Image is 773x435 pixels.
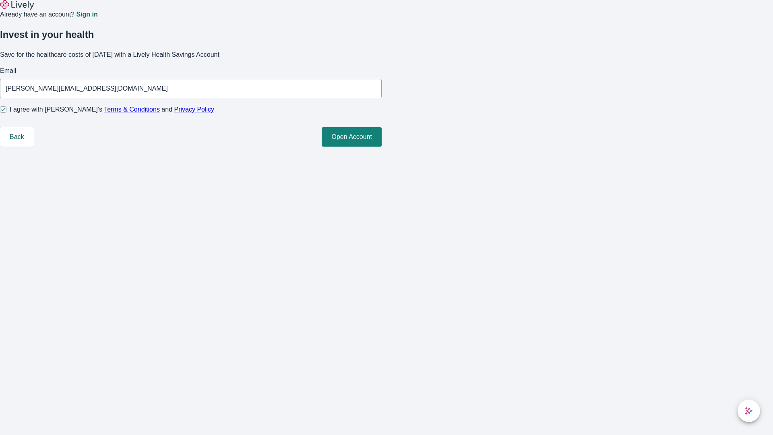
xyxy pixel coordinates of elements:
a: Privacy Policy [174,106,215,113]
button: chat [738,400,760,422]
span: I agree with [PERSON_NAME]’s and [10,105,214,114]
a: Terms & Conditions [104,106,160,113]
button: Open Account [322,127,382,147]
svg: Lively AI Assistant [745,407,753,415]
a: Sign in [76,11,97,18]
